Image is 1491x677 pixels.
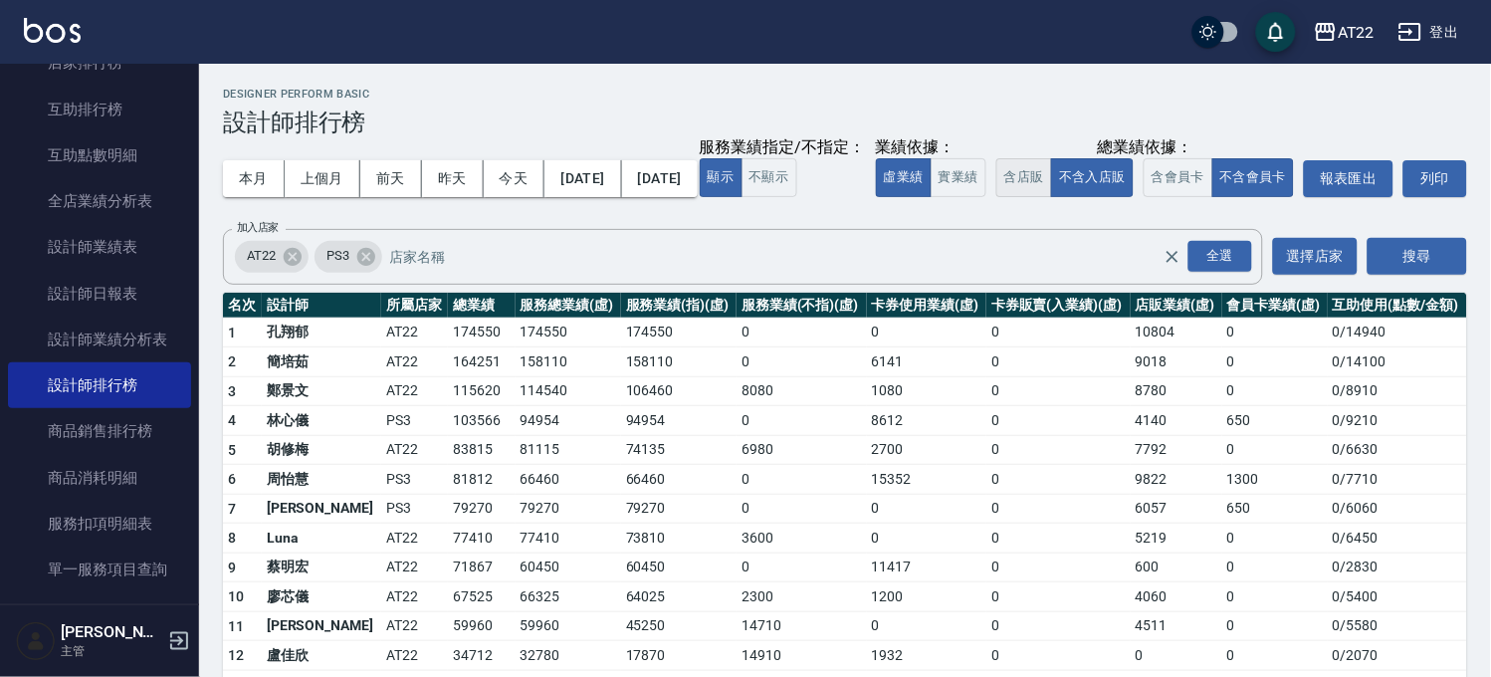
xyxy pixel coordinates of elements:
td: 周怡慧 [262,465,381,495]
td: 0 [986,524,1131,554]
td: PS3 [381,494,448,524]
td: 0 / 14100 [1328,347,1467,377]
td: 0 [1222,435,1328,465]
button: 搜尋 [1368,238,1467,275]
button: 昨天 [422,160,484,197]
td: PS3 [381,465,448,495]
th: 店販業績(虛) [1131,293,1222,319]
td: 79270 [516,494,621,524]
td: 盧佳欣 [262,641,381,671]
td: 0 [986,553,1131,582]
td: 158110 [621,347,737,377]
button: 不顯示 [742,158,797,197]
td: AT22 [381,582,448,612]
td: 34712 [448,641,515,671]
td: 14710 [737,611,867,641]
button: 本月 [223,160,285,197]
a: 商品銷售排行榜 [8,408,191,454]
span: 5 [228,442,236,458]
td: 0 / 2830 [1328,553,1467,582]
td: PS3 [381,406,448,436]
td: 79270 [621,494,737,524]
td: 0 [1222,347,1328,377]
td: 0 [737,347,867,377]
div: AT22 [1338,20,1375,45]
td: 0 [737,553,867,582]
span: PS3 [315,246,361,266]
td: 66460 [621,465,737,495]
td: 0 [1222,524,1328,554]
span: AT22 [235,246,288,266]
span: 4 [228,412,236,428]
a: 設計師業績表 [8,224,191,270]
td: 0 / 6450 [1328,524,1467,554]
td: 6057 [1131,494,1222,524]
div: PS3 [315,241,382,273]
td: AT22 [381,435,448,465]
span: 2 [228,353,236,369]
td: 0 / 5400 [1328,582,1467,612]
span: 8 [228,530,236,546]
span: 3 [228,383,236,399]
a: 設計師業績分析表 [8,317,191,362]
td: 9018 [1131,347,1222,377]
td: 11417 [867,553,986,582]
span: 9 [228,560,236,575]
td: 73810 [621,524,737,554]
a: 設計師排行榜 [8,362,191,408]
td: 0 [986,641,1131,671]
td: 103566 [448,406,515,436]
td: AT22 [381,553,448,582]
td: 0 / 6060 [1328,494,1467,524]
td: 158110 [516,347,621,377]
div: 總業績依據： [996,137,1294,158]
button: AT22 [1306,12,1383,53]
button: Clear [1159,243,1186,271]
td: 67525 [448,582,515,612]
button: 登出 [1390,14,1467,51]
button: save [1256,12,1296,52]
h3: 設計師排行榜 [223,109,1467,136]
th: 卡券販賣(入業績)(虛) [986,293,1131,319]
td: [PERSON_NAME] [262,611,381,641]
button: 顯示 [700,158,743,197]
div: AT22 [235,241,309,273]
td: 64025 [621,582,737,612]
button: 報表匯出 [1304,160,1393,197]
td: 4140 [1131,406,1222,436]
td: 孔翔郁 [262,318,381,347]
button: 列印 [1403,160,1467,197]
span: 10 [228,588,245,604]
a: 店販抽成明細 [8,592,191,638]
td: 600 [1131,553,1222,582]
td: 1080 [867,376,986,406]
td: 0 [986,435,1131,465]
td: 0 / 14940 [1328,318,1467,347]
td: 0 / 6630 [1328,435,1467,465]
td: 74135 [621,435,737,465]
td: 164251 [448,347,515,377]
button: 前天 [360,160,422,197]
td: 77410 [516,524,621,554]
td: 2300 [737,582,867,612]
td: 83815 [448,435,515,465]
td: 0 [986,406,1131,436]
td: 0 [867,524,986,554]
td: 60450 [621,553,737,582]
td: 0 [737,465,867,495]
td: 15352 [867,465,986,495]
button: 今天 [484,160,545,197]
td: 1932 [867,641,986,671]
th: 會員卡業績(虛) [1222,293,1328,319]
td: 0 [867,494,986,524]
td: 174550 [621,318,737,347]
input: 店家名稱 [385,239,1199,274]
td: 0 [737,318,867,347]
h2: Designer Perform Basic [223,88,1467,101]
td: 17870 [621,641,737,671]
td: 0 / 9210 [1328,406,1467,436]
span: 11 [228,618,245,634]
img: Logo [24,18,81,43]
a: 單一服務項目查詢 [8,547,191,592]
th: 服務業績(指)(虛) [621,293,737,319]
